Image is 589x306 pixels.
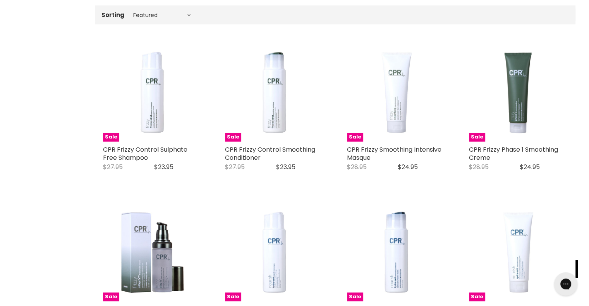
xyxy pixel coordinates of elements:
[520,162,540,171] span: $24.95
[225,162,245,171] span: $27.95
[225,203,324,301] img: CPR Nourish Hydra-Soft Sulphate Free Shampoo
[469,145,558,162] a: CPR Frizzy Phase 1 Smoothing Creme
[154,162,173,171] span: $23.95
[225,43,324,142] a: CPR Frizzy Control Smoothing Conditioner CPR Frizzy Control Smoothing Conditioner Sale
[225,133,241,142] span: Sale
[469,43,568,142] img: CPR Frizzy Phase 1 Smoothing Creme
[347,43,446,142] a: CPR Frizzy Smoothing Intensive Masque Sale
[103,133,119,142] span: Sale
[225,292,241,301] span: Sale
[347,292,363,301] span: Sale
[469,43,568,142] a: CPR Frizzy Phase 1 Smoothing Creme CPR Frizzy Phase 1 Smoothing Creme Sale
[103,203,202,301] img: CPR Frizzy Silky FX Jojoba Oil Treatment Serum
[103,43,202,142] a: CPR Frizzy Control Sulphate Free Shampoo CPR Frizzy Control Sulphate Free Shampoo Sale
[276,162,295,171] span: $23.95
[469,292,485,301] span: Sale
[347,162,367,171] span: $28.95
[469,203,568,301] img: CPR Nourish Hydra-Soft Nourishing Intensive Masque
[347,203,446,301] img: CPR Nourish Hydra-Soft Conditioner
[398,162,418,171] span: $24.95
[469,133,485,142] span: Sale
[225,145,315,162] a: CPR Frizzy Control Smoothing Conditioner
[103,292,119,301] span: Sale
[469,203,568,301] a: CPR Nourish Hydra-Soft Nourishing Intensive Masque CPR Nourish Hydra-Soft Nourishing Intensive Ma...
[103,43,202,142] img: CPR Frizzy Control Sulphate Free Shampoo
[347,133,363,142] span: Sale
[103,162,123,171] span: $27.95
[347,43,446,142] img: CPR Frizzy Smoothing Intensive Masque
[469,162,489,171] span: $28.95
[101,12,124,18] label: Sorting
[550,270,581,298] iframe: Gorgias live chat messenger
[225,203,324,301] a: CPR Nourish Hydra-Soft Sulphate Free Shampoo CPR Nourish Hydra-Soft Sulphate Free Shampoo Sale
[347,203,446,301] a: CPR Nourish Hydra-Soft Conditioner CPR Nourish Hydra-Soft Conditioner Sale
[103,145,187,162] a: CPR Frizzy Control Sulphate Free Shampoo
[225,43,324,142] img: CPR Frizzy Control Smoothing Conditioner
[347,145,441,162] a: CPR Frizzy Smoothing Intensive Masque
[103,203,202,301] a: CPR Frizzy Silky FX Jojoba Oil Treatment Serum CPR Frizzy Silky FX Jojoba Oil Treatment Serum Sale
